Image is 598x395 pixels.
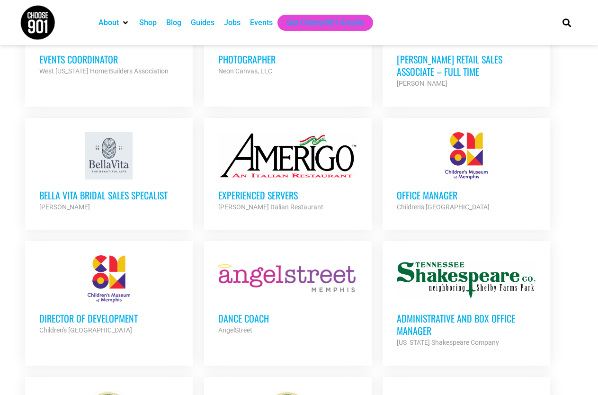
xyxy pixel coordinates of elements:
[218,67,272,75] strong: Neon Canvas, LLC
[383,241,550,362] a: Administrative and Box Office Manager [US_STATE] Shakespeare Company
[383,118,550,227] a: Office Manager Children's [GEOGRAPHIC_DATA]
[250,17,273,28] a: Events
[204,118,372,227] a: Experienced Servers [PERSON_NAME] Italian Restaurant
[25,241,193,350] a: Director of Development Children's [GEOGRAPHIC_DATA]
[218,326,252,334] strong: AngelStreet
[204,241,372,350] a: Dance Coach AngelStreet
[94,15,134,31] div: About
[166,17,181,28] a: Blog
[397,339,499,346] strong: [US_STATE] Shakespeare Company
[218,203,323,211] strong: [PERSON_NAME] Italian Restaurant
[397,312,536,337] h3: Administrative and Box Office Manager
[94,15,546,31] nav: Main nav
[39,312,179,324] h3: Director of Development
[25,118,193,227] a: Bella Vita Bridal Sales Specalist [PERSON_NAME]
[218,312,357,324] h3: Dance Coach
[559,15,574,30] div: Search
[218,189,357,201] h3: Experienced Servers
[287,17,364,28] a: Get Choose901 Emails
[397,189,536,201] h3: Office Manager
[139,17,157,28] a: Shop
[397,80,447,87] strong: [PERSON_NAME]
[218,53,357,65] h3: Photographer
[39,53,179,65] h3: Events Coordinator
[39,326,132,334] strong: Children's [GEOGRAPHIC_DATA]
[39,189,179,201] h3: Bella Vita Bridal Sales Specalist
[39,67,169,75] strong: West [US_STATE] Home Builders Association
[39,203,90,211] strong: [PERSON_NAME]
[397,203,490,211] strong: Children's [GEOGRAPHIC_DATA]
[98,17,119,28] a: About
[224,17,241,28] a: Jobs
[191,17,214,28] a: Guides
[397,53,536,78] h3: [PERSON_NAME] Retail Sales Associate – Full Time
